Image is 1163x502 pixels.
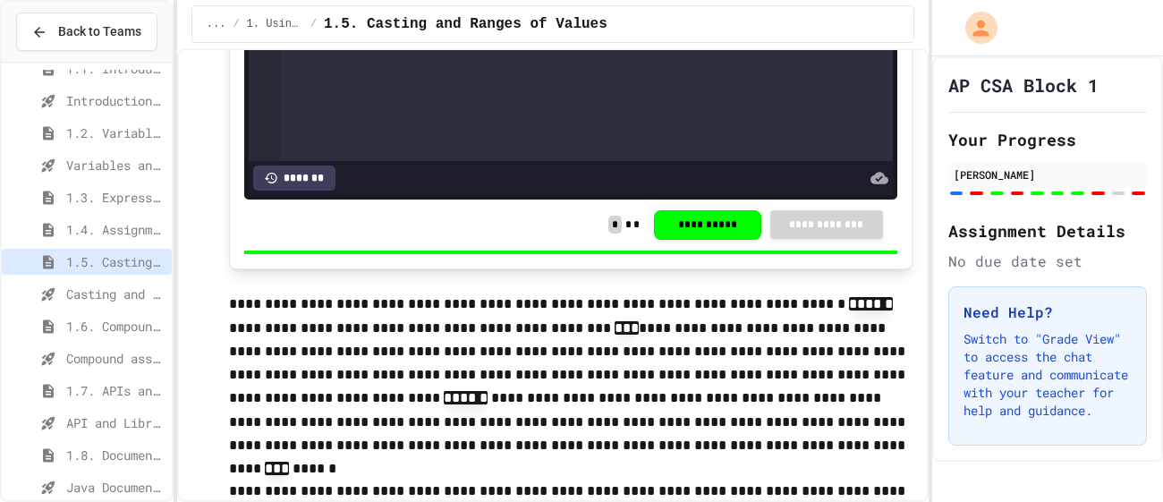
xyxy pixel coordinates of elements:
[58,22,141,41] span: Back to Teams
[66,188,165,207] span: 1.3. Expressions and Output [New]
[324,13,607,35] span: 1.5. Casting and Ranges of Values
[66,413,165,432] span: API and Libraries - Topic 1.7
[66,123,165,142] span: 1.2. Variables and Data Types
[964,302,1132,323] h3: Need Help?
[66,478,165,497] span: Java Documentation with Comments - Topic 1.8
[948,72,1099,98] h1: AP CSA Block 1
[66,381,165,400] span: 1.7. APIs and Libraries
[66,285,165,303] span: Casting and Ranges of variables - Quiz
[66,446,165,464] span: 1.8. Documentation with Comments and Preconditions
[66,156,165,174] span: Variables and Data Types - Quiz
[66,91,165,110] span: Introduction to Algorithms, Programming, and Compilers
[948,127,1147,152] h2: Your Progress
[247,17,303,31] span: 1. Using Objects and Methods
[66,220,165,239] span: 1.4. Assignment and Input
[66,317,165,336] span: 1.6. Compound Assignment Operators
[947,7,1002,48] div: My Account
[948,251,1147,272] div: No due date set
[233,17,239,31] span: /
[66,252,165,271] span: 1.5. Casting and Ranges of Values
[948,218,1147,243] h2: Assignment Details
[954,166,1142,183] div: [PERSON_NAME]
[964,330,1132,420] p: Switch to "Grade View" to access the chat feature and communicate with your teacher for help and ...
[207,17,226,31] span: ...
[16,13,157,51] button: Back to Teams
[66,349,165,368] span: Compound assignment operators - Quiz
[310,17,317,31] span: /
